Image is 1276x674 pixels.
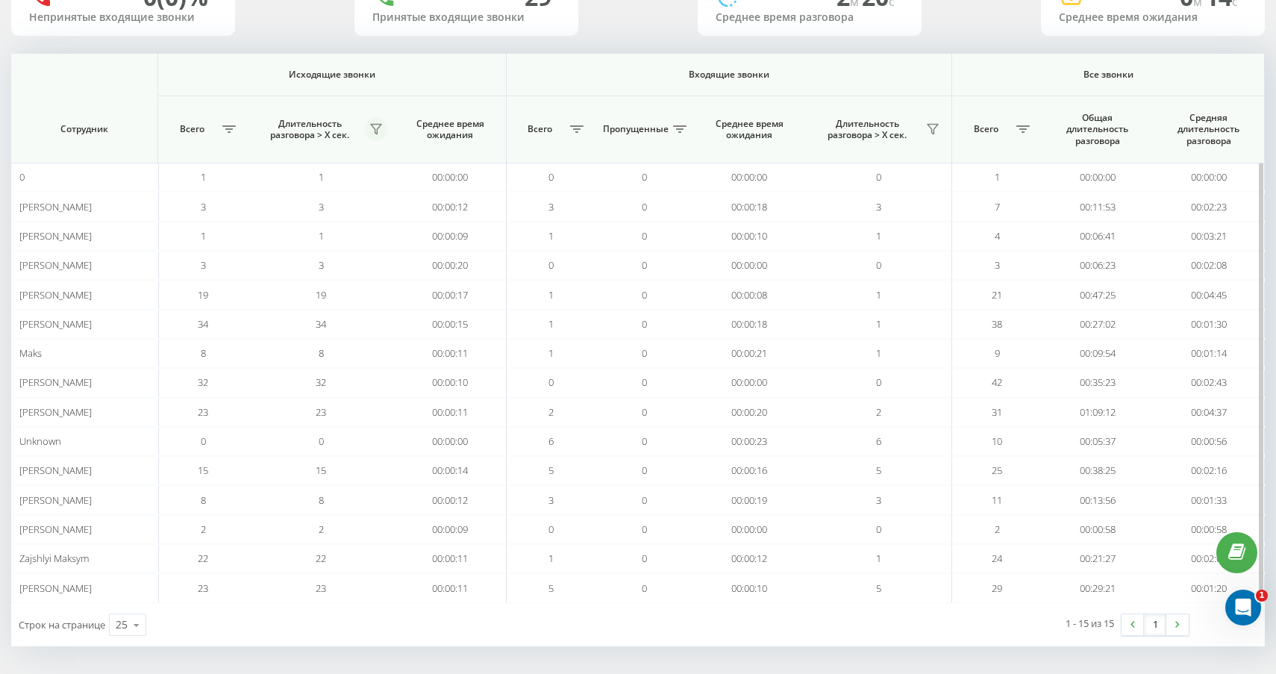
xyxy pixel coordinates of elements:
[716,11,904,24] div: Среднее время разговора
[1153,222,1265,251] td: 00:03:21
[1153,339,1265,368] td: 00:01:14
[19,200,92,213] span: [PERSON_NAME]
[1042,544,1153,573] td: 00:21:27
[694,485,805,514] td: 00:00:19
[183,69,482,81] span: Исходящие звонки
[548,434,554,448] span: 6
[395,398,506,427] td: 00:00:11
[395,456,506,485] td: 00:00:14
[1225,590,1261,625] iframe: Intercom live chat
[198,552,208,565] span: 22
[548,493,554,507] span: 3
[1256,590,1268,602] span: 1
[876,317,881,331] span: 1
[29,11,217,24] div: Непринятые входящие звонки
[1042,192,1153,221] td: 00:11:53
[694,368,805,397] td: 00:00:00
[1042,251,1153,280] td: 00:06:23
[395,515,506,544] td: 00:00:09
[19,229,92,243] span: [PERSON_NAME]
[1153,573,1265,602] td: 00:01:20
[992,375,1002,389] span: 42
[548,170,554,184] span: 0
[19,258,92,272] span: [PERSON_NAME]
[19,618,105,631] span: Строк на странице
[642,434,647,448] span: 0
[694,222,805,251] td: 00:00:10
[694,398,805,427] td: 00:00:20
[1166,112,1252,147] span: Средняя длительность разговора
[548,552,554,565] span: 1
[548,405,554,419] span: 2
[706,118,793,141] span: Среднее время ожидания
[548,375,554,389] span: 0
[395,573,506,602] td: 00:00:11
[395,368,506,397] td: 00:00:10
[603,123,669,135] span: Пропущенные
[995,170,1000,184] span: 1
[876,522,881,536] span: 0
[395,163,506,192] td: 00:00:00
[694,515,805,544] td: 00:00:00
[642,493,647,507] span: 0
[166,123,218,135] span: Всего
[642,581,647,595] span: 0
[19,317,92,331] span: [PERSON_NAME]
[694,339,805,368] td: 00:00:21
[198,288,208,302] span: 19
[548,229,554,243] span: 1
[960,123,1012,135] span: Всего
[694,427,805,456] td: 00:00:23
[19,288,92,302] span: [PERSON_NAME]
[876,200,881,213] span: 3
[642,317,647,331] span: 0
[1144,614,1166,635] a: 1
[1153,163,1265,192] td: 00:00:00
[1153,192,1265,221] td: 00:02:23
[813,118,922,141] span: Длительность разговора > Х сек.
[19,552,89,565] span: Zajshlyi Maksym
[201,258,206,272] span: 3
[201,170,206,184] span: 1
[1042,573,1153,602] td: 00:29:21
[19,581,92,595] span: [PERSON_NAME]
[642,522,647,536] span: 0
[319,493,324,507] span: 8
[694,544,805,573] td: 00:00:12
[1042,515,1153,544] td: 00:00:58
[548,200,554,213] span: 3
[992,552,1002,565] span: 24
[995,258,1000,272] span: 3
[395,339,506,368] td: 00:00:11
[319,346,324,360] span: 8
[992,434,1002,448] span: 10
[992,317,1002,331] span: 38
[1153,310,1265,339] td: 00:01:30
[876,434,881,448] span: 6
[1042,222,1153,251] td: 00:06:41
[201,522,206,536] span: 2
[395,310,506,339] td: 00:00:15
[694,573,805,602] td: 00:00:10
[995,229,1000,243] span: 4
[642,288,647,302] span: 0
[992,405,1002,419] span: 31
[316,288,326,302] span: 19
[1153,515,1265,544] td: 00:00:58
[642,258,647,272] span: 0
[25,123,144,135] span: Сотрудник
[198,581,208,595] span: 23
[694,280,805,309] td: 00:00:08
[1066,616,1114,631] div: 1 - 15 из 15
[316,317,326,331] span: 34
[316,405,326,419] span: 23
[876,405,881,419] span: 2
[1042,427,1153,456] td: 00:05:37
[992,464,1002,477] span: 25
[992,493,1002,507] span: 11
[19,170,25,184] span: 0
[548,346,554,360] span: 1
[548,288,554,302] span: 1
[1153,280,1265,309] td: 00:04:45
[642,170,647,184] span: 0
